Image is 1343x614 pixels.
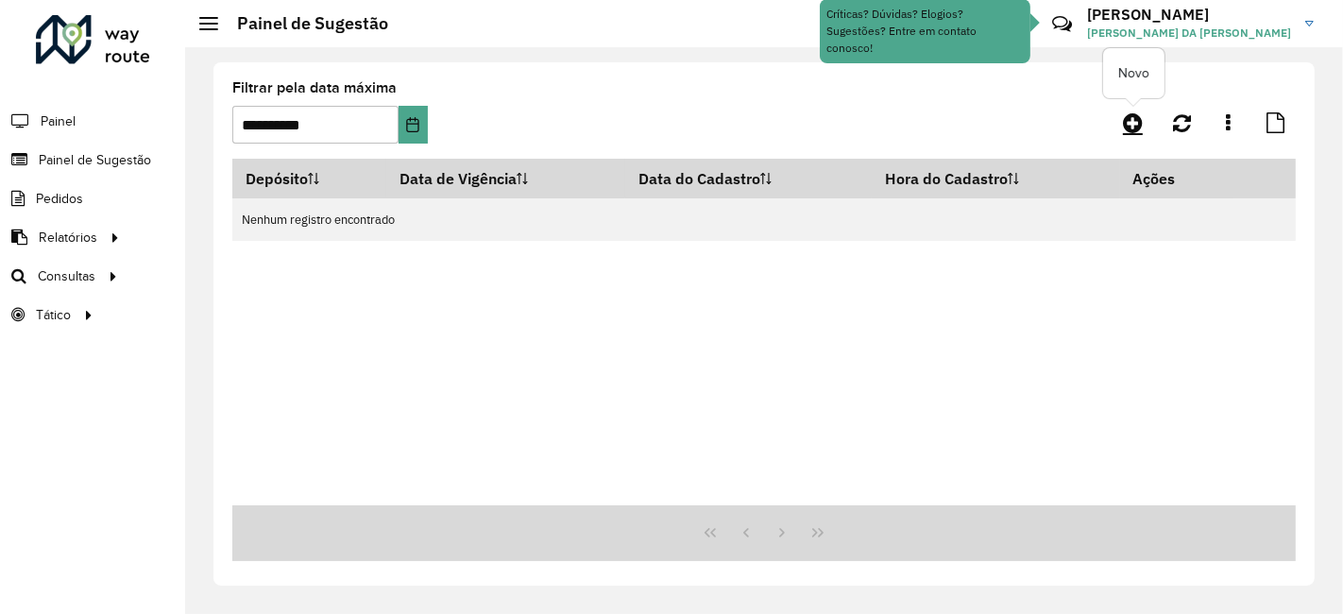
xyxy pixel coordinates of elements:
a: Contato Rápido [1042,4,1082,44]
th: Ações [1120,159,1233,198]
span: Tático [36,305,71,325]
h2: Painel de Sugestão [218,13,388,34]
span: Painel [41,111,76,131]
div: Novo [1103,48,1164,98]
span: [PERSON_NAME] DA [PERSON_NAME] [1087,25,1291,42]
th: Data do Cadastro [625,159,872,198]
th: Hora do Cadastro [872,159,1119,198]
button: Choose Date [399,106,428,144]
h3: [PERSON_NAME] [1087,6,1291,24]
span: Consultas [38,266,95,286]
span: Painel de Sugestão [39,150,151,170]
td: Nenhum registro encontrado [232,198,1296,241]
th: Depósito [232,159,386,198]
th: Data de Vigência [386,159,625,198]
label: Filtrar pela data máxima [232,77,397,99]
span: Relatórios [39,228,97,247]
span: Pedidos [36,189,83,209]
